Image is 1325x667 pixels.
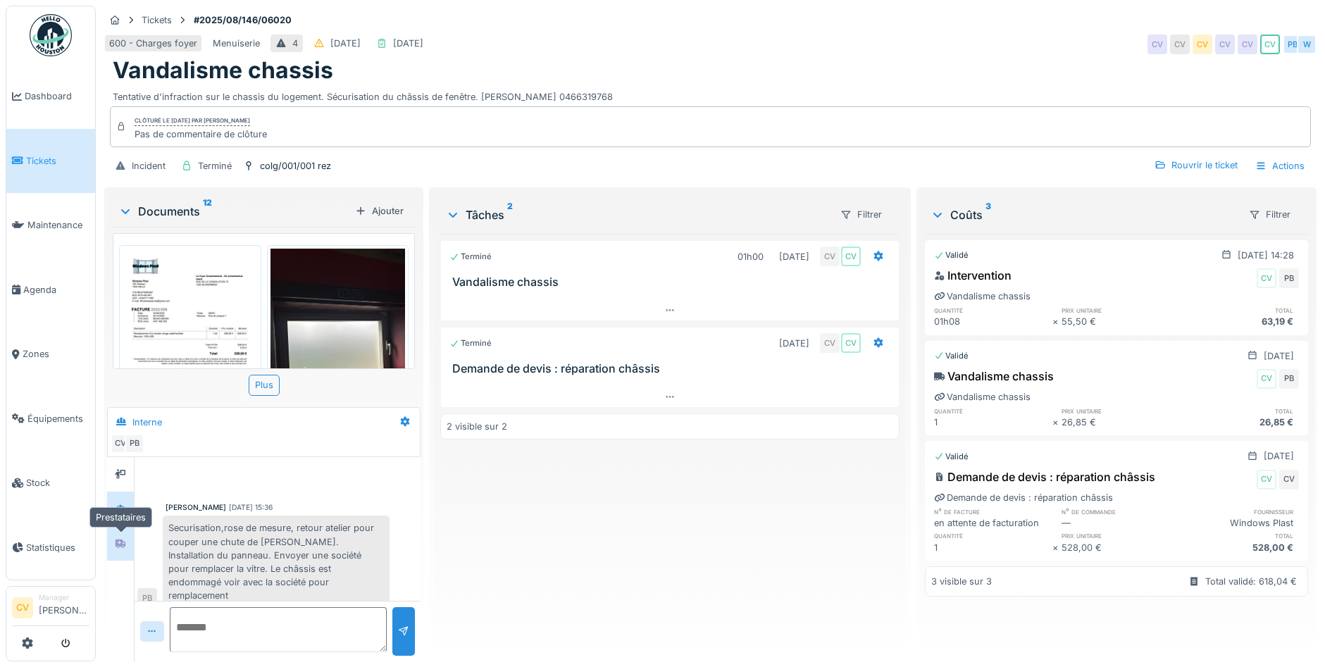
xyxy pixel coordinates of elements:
h6: prix unitaire [1062,306,1181,315]
div: Demande de devis : réparation châssis [934,468,1155,485]
div: CV [1238,35,1257,54]
div: Vandalisme chassis [934,368,1054,385]
div: Intervention [934,267,1012,284]
div: Incident [132,159,166,173]
span: Statistiques [26,541,89,554]
h6: prix unitaire [1062,406,1181,416]
h6: total [1180,406,1299,416]
img: khmmc47615ovozab3w6hmbahgzfo [270,249,406,428]
h1: Vandalisme chassis [113,57,333,84]
li: [PERSON_NAME] [39,592,89,623]
div: [DATE] 15:36 [229,502,273,513]
div: Tâches [446,206,828,223]
sup: 2 [507,206,513,223]
div: CV [1215,35,1235,54]
h6: prix unitaire [1062,531,1181,540]
div: Documents [118,203,349,220]
div: Demande de devis : réparation châssis [934,491,1113,504]
div: Total validé: 618,04 € [1205,575,1297,588]
div: CV [1170,35,1190,54]
sup: 3 [985,206,991,223]
div: Menuiserie [213,37,260,50]
div: Clôturé le [DATE] par [PERSON_NAME] [135,116,250,126]
a: Zones [6,322,95,387]
h3: Demande de devis : réparation châssis [452,362,893,375]
span: Stock [26,476,89,490]
div: PB [137,588,157,608]
div: Actions [1249,156,1311,176]
div: Terminé [449,251,492,263]
sup: 12 [203,203,212,220]
div: 26,85 € [1062,416,1181,429]
div: CV [111,434,130,454]
span: Dashboard [25,89,89,103]
div: PB [1279,268,1299,288]
div: 01h00 [738,250,764,263]
div: PB [125,434,144,454]
div: [DATE] [1264,349,1294,363]
div: 528,00 € [1062,541,1181,554]
div: CV [1257,369,1276,389]
div: Vandalisme chassis [934,390,1031,404]
strong: #2025/08/146/06020 [188,13,297,27]
div: [DATE] [779,337,809,350]
div: en attente de facturation [934,516,1053,530]
div: CV [1279,470,1299,490]
div: CV [1257,470,1276,490]
div: — [1062,516,1181,530]
h6: fournisseur [1180,507,1299,516]
div: × [1052,541,1062,554]
div: Plus [249,375,280,395]
div: 55,50 € [1062,315,1181,328]
div: Pas de commentaire de clôture [135,127,267,141]
div: Filtrer [834,204,888,225]
div: Filtrer [1243,204,1297,225]
div: CV [1147,35,1167,54]
div: W [1297,35,1317,54]
h6: quantité [934,531,1053,540]
a: Agenda [6,258,95,323]
div: 600 - Charges foyer [109,37,197,50]
a: CV Manager[PERSON_NAME] [12,592,89,626]
a: Maintenance [6,193,95,258]
div: CV [841,247,861,266]
div: CV [820,247,840,266]
div: Vandalisme chassis [934,289,1031,303]
div: 4 [292,37,298,50]
div: [DATE] [779,250,809,263]
h3: Vandalisme chassis [452,275,893,289]
div: PB [1279,369,1299,389]
h6: quantité [934,406,1053,416]
div: Rouvrir le ticket [1149,156,1243,175]
div: Tentative d'infraction sur le chassis du logement. Sécurisation du châssis de fenêtre. [PERSON_NA... [113,85,1308,104]
h6: total [1180,306,1299,315]
div: 3 visible sur 3 [931,575,992,588]
div: Interne [132,416,162,429]
div: [DATE] 14:28 [1238,249,1294,262]
div: 528,00 € [1180,541,1299,554]
a: Équipements [6,387,95,451]
div: PB [1283,35,1302,54]
div: Ajouter [349,201,409,220]
h6: n° de facture [934,507,1053,516]
div: Tickets [142,13,172,27]
div: Validé [934,350,969,362]
div: CV [1257,268,1276,288]
div: CV [1193,35,1212,54]
div: 1 [934,541,1053,554]
h6: quantité [934,306,1053,315]
div: CV [841,333,861,353]
a: Statistiques [6,516,95,580]
div: colg/001/001 rez [260,159,331,173]
div: [PERSON_NAME] [166,502,226,513]
div: [DATE] [330,37,361,50]
div: Prestataires [89,507,152,528]
div: Terminé [449,337,492,349]
div: Validé [934,451,969,463]
li: CV [12,597,33,618]
div: 1 [934,416,1053,429]
div: [DATE] [1264,449,1294,463]
div: 26,85 € [1180,416,1299,429]
div: Coûts [931,206,1237,223]
div: Manager [39,592,89,603]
